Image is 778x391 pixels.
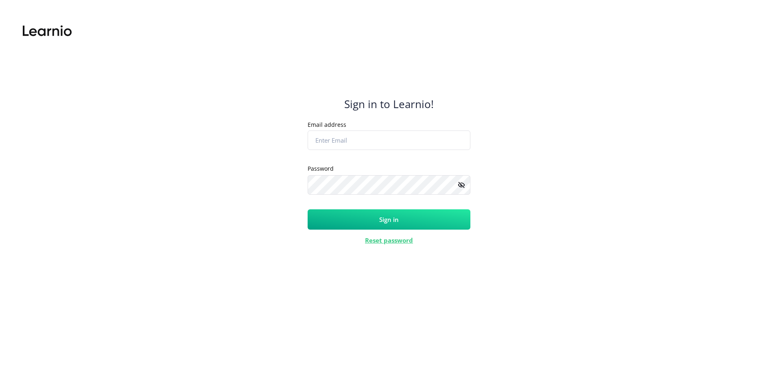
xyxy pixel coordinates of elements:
[308,130,470,150] input: Enter Email
[344,98,434,111] h4: Sign in to Learnio!
[365,236,413,244] a: Reset password
[308,121,346,129] label: Email address
[308,209,470,230] button: Sign in
[308,165,334,173] label: Password
[23,23,72,39] img: Learnio.svg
